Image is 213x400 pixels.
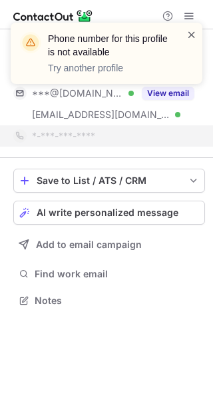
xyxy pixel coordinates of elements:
[32,109,170,121] span: [EMAIL_ADDRESS][DOMAIN_NAME]
[35,268,200,280] span: Find work email
[13,233,205,257] button: Add to email campaign
[48,61,170,75] p: Try another profile
[13,201,205,225] button: AI write personalized message
[13,8,93,24] img: ContactOut v5.3.10
[13,291,205,310] button: Notes
[36,239,142,250] span: Add to email campaign
[35,295,200,307] span: Notes
[48,32,170,59] header: Phone number for this profile is not available
[37,175,182,186] div: Save to List / ATS / CRM
[13,265,205,283] button: Find work email
[20,32,41,53] img: warning
[37,207,178,218] span: AI write personalized message
[13,169,205,193] button: save-profile-one-click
